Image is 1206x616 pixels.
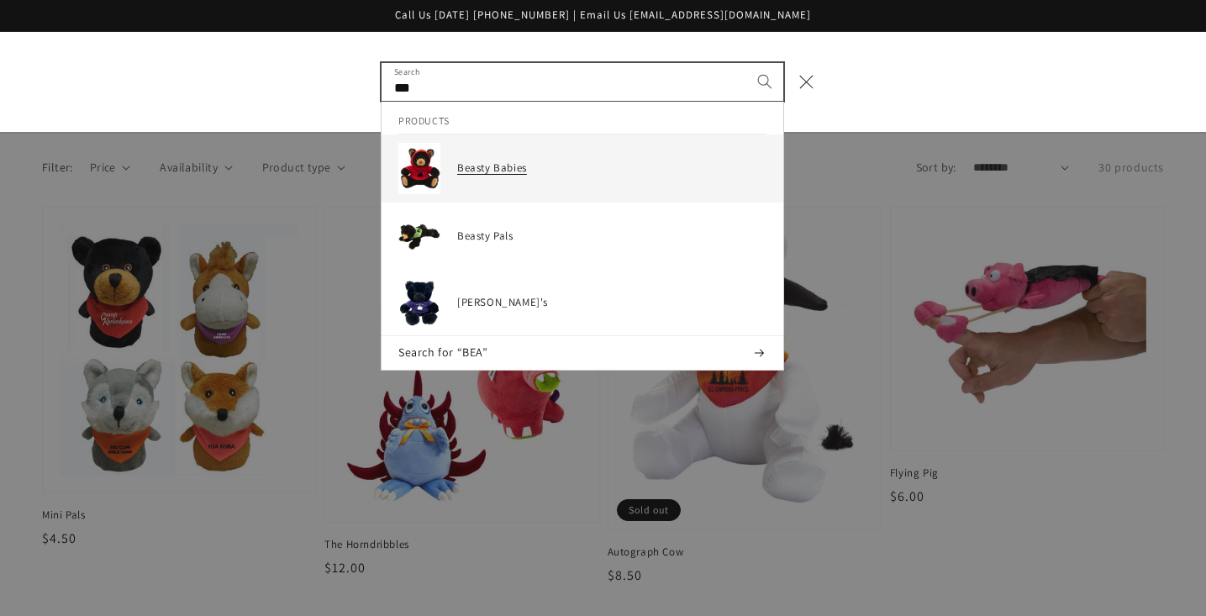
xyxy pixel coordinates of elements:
h2: Products [398,102,766,134]
button: Close [787,63,824,100]
a: [PERSON_NAME]'s [382,271,783,335]
a: Beasty Babies [382,134,783,203]
a: Beasty Pals [382,203,783,271]
h3: Beasty Pals [457,229,766,244]
h3: Beasty Babies [457,161,766,176]
button: Search [746,63,783,100]
button: Search for “BEA” [382,336,783,370]
h3: [PERSON_NAME]'s [457,296,766,310]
